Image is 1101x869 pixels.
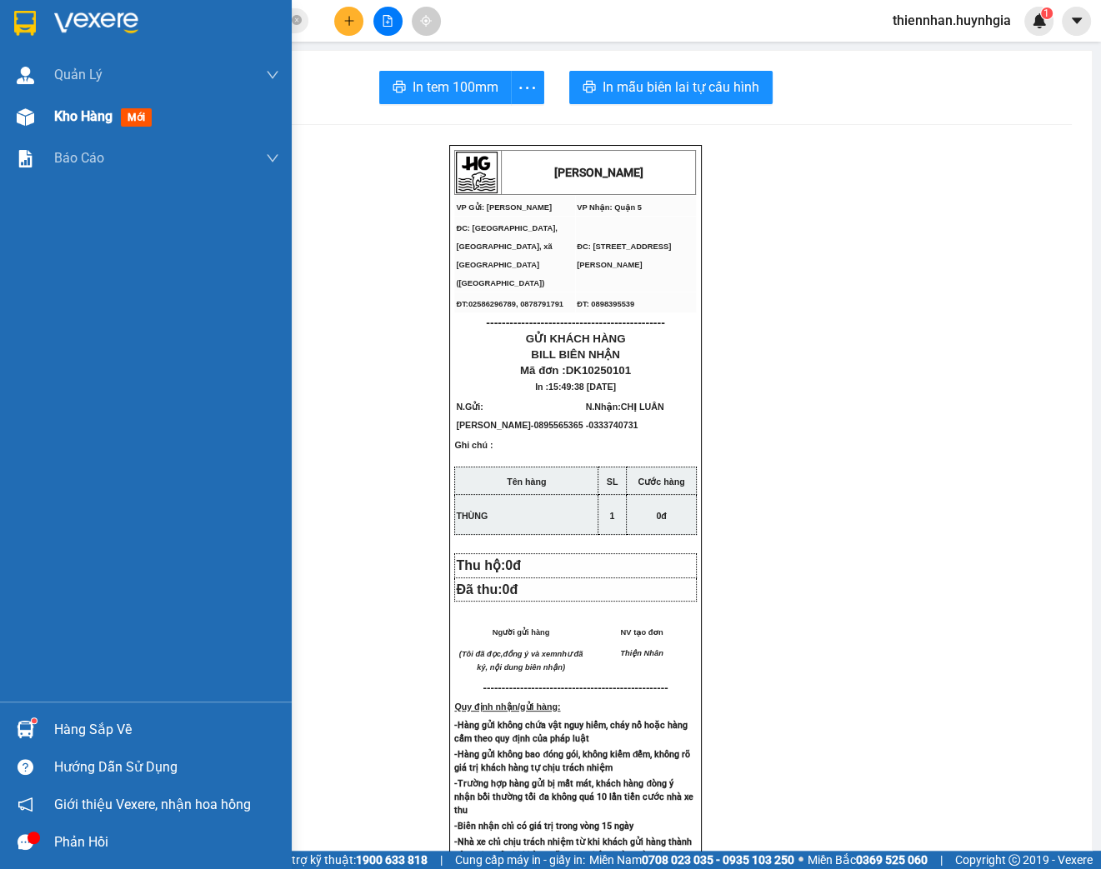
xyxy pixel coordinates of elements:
[54,717,279,742] div: Hàng sắp về
[856,853,928,867] strong: 0369 525 060
[620,628,663,637] span: NV tạo đơn
[54,108,113,124] span: Kho hàng
[610,511,615,521] span: 1
[266,152,279,165] span: down
[266,68,279,82] span: down
[127,74,221,91] span: ĐC: [STREET_ADDRESS][PERSON_NAME]
[7,103,114,112] span: ĐT:02586296789, 0878791791
[343,15,355,27] span: plus
[586,402,664,430] span: CHỊ LUÂN -
[656,511,666,521] span: 0đ
[54,794,251,815] span: Giới thiệu Vexere, nhận hoa hồng
[507,477,546,487] strong: Tên hàng
[1043,7,1049,19] span: 1
[456,300,563,308] span: ĐT:02586296789, 0878791791
[454,749,690,773] strong: -Hàng gửi không bao đóng gói, không kiểm đếm, không rõ giá trị khách hàng tự chịu trách nhiệm
[17,721,34,738] img: warehouse-icon
[554,166,643,179] strong: [PERSON_NAME]
[454,778,693,816] strong: -Trường hợp hàng gửi bị mất mát, khách hàng đòng ý nhận bồi thường tối đa không quá 10 lần tiền c...
[1069,13,1084,28] span: caret-down
[393,80,406,96] span: printer
[483,682,494,694] span: ---
[879,10,1024,31] span: thiennhan.huynhgia
[588,420,638,430] span: 0333740731
[577,203,642,212] span: VP Nhận: Quận 5
[620,649,663,657] span: Thiện Nhân
[127,54,192,62] span: VP Nhận: Quận 5
[459,650,558,658] em: (Tôi đã đọc,đồng ý và xem
[603,77,759,97] span: In mẫu biên lai tự cấu hình
[456,420,530,430] span: [PERSON_NAME]
[454,440,493,463] span: Ghi chú :
[940,851,943,869] span: |
[54,147,104,168] span: Báo cáo
[456,402,583,430] span: N.Gửi:
[589,851,794,869] span: Miền Nam
[17,150,34,167] img: solution-icon
[54,830,279,855] div: Phản hồi
[274,851,428,869] span: Hỗ trợ kỹ thuật:
[607,477,618,487] strong: SL
[127,103,184,112] span: ĐT: 0898395539
[638,477,685,487] strong: Cước hàng
[456,511,488,521] span: THÙNG
[334,7,363,36] button: plus
[7,7,48,48] img: logo
[420,15,432,27] span: aim
[456,152,498,193] img: logo
[454,702,560,712] strong: Quy định nhận/gửi hàng:
[18,834,33,850] span: message
[505,558,521,572] span: 0đ
[642,853,794,867] strong: 0708 023 035 - 0935 103 250
[7,66,108,99] span: ĐC: [GEOGRAPHIC_DATA], [GEOGRAPHIC_DATA], xã [GEOGRAPHIC_DATA] ([GEOGRAPHIC_DATA])
[531,420,583,430] span: -
[17,108,34,126] img: warehouse-icon
[373,7,403,36] button: file-add
[583,80,596,96] span: printer
[1041,7,1053,19] sup: 1
[54,64,103,85] span: Quản Lý
[413,77,498,97] span: In tem 100mm
[577,300,634,308] span: ĐT: 0898395539
[493,628,550,637] span: Người gửi hàng
[1032,13,1047,28] img: icon-new-feature
[18,797,33,812] span: notification
[535,382,616,392] span: In :
[808,851,928,869] span: Miền Bắc
[454,720,688,744] strong: -Hàng gửi không chứa vật nguy hiểm, cháy nổ hoặc hàng cấm theo quy định của pháp luật
[382,15,393,27] span: file-add
[14,11,36,36] img: logo-vxr
[292,13,302,29] span: close-circle
[18,759,33,775] span: question-circle
[121,108,152,127] span: mới
[292,15,302,25] span: close-circle
[1008,854,1020,866] span: copyright
[379,71,512,104] button: printerIn tem 100mm
[456,558,528,572] span: Thu hộ:
[512,77,543,98] span: more
[456,203,552,212] span: VP Gửi: [PERSON_NAME]
[456,582,518,597] span: Đã thu:
[502,582,518,597] span: 0đ
[531,348,620,361] span: BILL BIÊN NHẬN
[98,20,198,36] strong: [PERSON_NAME]
[7,54,103,62] span: VP Gửi: [PERSON_NAME]
[520,364,631,377] span: Mã đơn :
[1062,7,1091,36] button: caret-down
[456,224,557,287] span: ĐC: [GEOGRAPHIC_DATA], [GEOGRAPHIC_DATA], xã [GEOGRAPHIC_DATA] ([GEOGRAPHIC_DATA])
[455,851,585,869] span: Cung cấp máy in - giấy in:
[356,853,428,867] strong: 1900 633 818
[533,420,583,430] span: 0895565365
[798,857,803,863] span: ⚪️
[32,718,37,723] sup: 1
[548,382,616,392] span: 15:49:38 [DATE]
[586,402,664,430] span: N.Nhận:
[494,682,668,694] span: -----------------------------------------------
[36,117,214,131] span: ----------------------------------------------
[412,7,441,36] button: aim
[569,71,773,104] button: printerIn mẫu biên lai tự cấu hình
[440,851,443,869] span: |
[454,821,633,832] strong: -Biên nhận chỉ có giá trị trong vòng 15 ngày
[526,332,626,345] span: GỬI KHÁCH HÀNG
[566,364,632,377] span: DK10250101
